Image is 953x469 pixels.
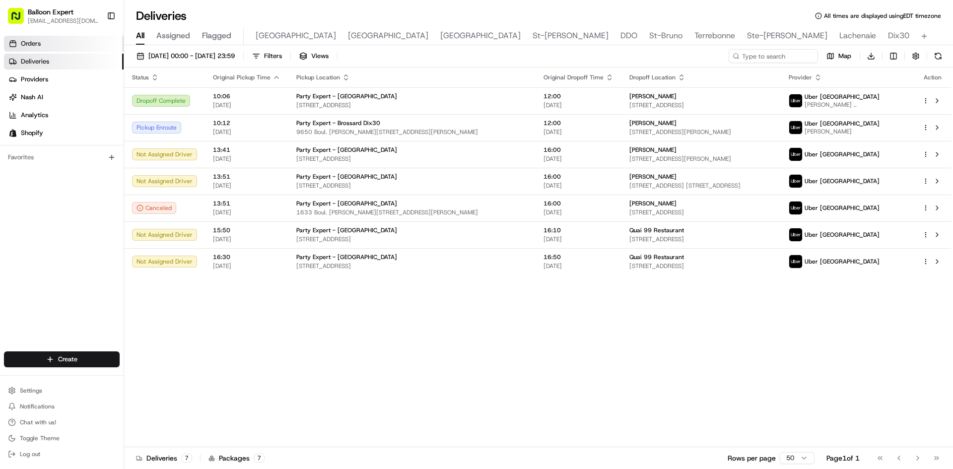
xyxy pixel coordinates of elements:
[805,231,880,239] span: Uber [GEOGRAPHIC_DATA]
[729,49,818,63] input: Type to search
[544,262,613,270] span: [DATE]
[838,52,851,61] span: Map
[45,95,163,105] div: Start new chat
[21,75,48,84] span: Providers
[296,200,397,207] span: Party Expert - [GEOGRAPHIC_DATA]
[805,93,880,101] span: Uber [GEOGRAPHIC_DATA]
[822,49,856,63] button: Map
[629,253,684,261] span: Quai 99 Restaurant
[296,101,528,109] span: [STREET_ADDRESS]
[805,204,880,212] span: Uber [GEOGRAPHIC_DATA]
[922,73,943,81] div: Action
[544,235,613,243] span: [DATE]
[28,17,99,25] button: [EMAIL_ADDRESS][DOMAIN_NAME]
[629,200,677,207] span: [PERSON_NAME]
[20,154,28,162] img: 1736555255976-a54dd68f-1ca7-489b-9aae-adbdc363a1c4
[4,400,120,413] button: Notifications
[136,8,187,24] h1: Deliveries
[296,262,528,270] span: [STREET_ADDRESS]
[10,129,67,137] div: Past conversations
[213,173,280,181] span: 13:51
[629,208,773,216] span: [STREET_ADDRESS]
[4,89,124,105] a: Nash AI
[6,218,80,236] a: 📗Knowledge Base
[789,94,802,107] img: uber-new-logo.jpeg
[629,92,677,100] span: [PERSON_NAME]
[132,73,149,81] span: Status
[789,255,802,268] img: uber-new-logo.jpeg
[254,454,265,463] div: 7
[20,418,56,426] span: Chat with us!
[789,148,802,161] img: uber-new-logo.jpeg
[4,351,120,367] button: Create
[544,182,613,190] span: [DATE]
[826,453,860,463] div: Page 1 of 1
[620,30,637,42] span: DDO
[4,125,124,141] a: Shopify
[888,30,909,42] span: Dix30
[629,182,773,190] span: [STREET_ADDRESS] [STREET_ADDRESS]
[213,101,280,109] span: [DATE]
[296,128,528,136] span: 9650 Boul. [PERSON_NAME][STREET_ADDRESS][PERSON_NAME]
[544,128,613,136] span: [DATE]
[21,129,43,137] span: Shopify
[94,222,159,232] span: API Documentation
[21,57,49,66] span: Deliveries
[264,52,282,61] span: Filters
[296,146,397,154] span: Party Expert - [GEOGRAPHIC_DATA]
[805,120,880,128] span: Uber [GEOGRAPHIC_DATA]
[544,155,613,163] span: [DATE]
[311,52,329,61] span: Views
[544,101,613,109] span: [DATE]
[132,202,176,214] button: Canceled
[629,73,676,81] span: Dropoff Location
[4,36,124,52] a: Orders
[789,121,802,134] img: uber-new-logo.jpeg
[213,235,280,243] span: [DATE]
[629,262,773,270] span: [STREET_ADDRESS]
[296,182,528,190] span: [STREET_ADDRESS]
[213,119,280,127] span: 10:12
[4,107,124,123] a: Analytics
[20,387,42,395] span: Settings
[931,49,945,63] button: Refresh
[202,30,231,42] span: Flagged
[213,128,280,136] span: [DATE]
[839,30,876,42] span: Lachenaie
[31,181,80,189] span: [PERSON_NAME]
[629,101,773,109] span: [STREET_ADDRESS]
[296,73,340,81] span: Pickup Location
[789,201,802,214] img: uber-new-logo.jpeg
[4,4,103,28] button: Balloon Expert[EMAIL_ADDRESS][DOMAIN_NAME]
[805,177,880,185] span: Uber [GEOGRAPHIC_DATA]
[4,415,120,429] button: Chat with us!
[213,226,280,234] span: 15:50
[28,7,73,17] button: Balloon Expert
[544,208,613,216] span: [DATE]
[113,154,134,162] span: [DATE]
[4,431,120,445] button: Toggle Theme
[728,453,776,463] p: Rows per page
[213,92,280,100] span: 10:06
[296,235,528,243] span: [STREET_ADDRESS]
[544,73,604,81] span: Original Dropoff Time
[99,246,120,254] span: Pylon
[544,173,613,181] span: 16:00
[649,30,682,42] span: St-Bruno
[296,226,397,234] span: Party Expert - [GEOGRAPHIC_DATA]
[629,226,684,234] span: Quai 99 Restaurant
[295,49,333,63] button: Views
[4,149,120,165] div: Favorites
[20,402,55,410] span: Notifications
[296,208,528,216] span: 1633 Boul. [PERSON_NAME][STREET_ADDRESS][PERSON_NAME]
[88,181,108,189] span: [DATE]
[296,253,397,261] span: Party Expert - [GEOGRAPHIC_DATA]
[21,93,43,102] span: Nash AI
[20,222,76,232] span: Knowledge Base
[26,64,164,74] input: Clear
[132,49,239,63] button: [DATE] 00:00 - [DATE] 23:59
[21,111,48,120] span: Analytics
[45,105,136,113] div: We're available if you need us!
[70,246,120,254] a: Powered byPylon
